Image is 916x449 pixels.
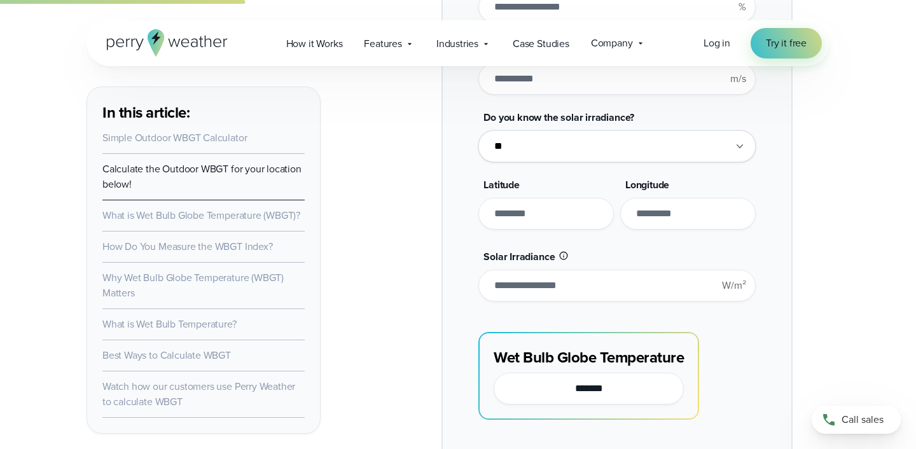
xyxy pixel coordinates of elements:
h3: In this article: [102,102,305,123]
a: Call sales [812,406,901,434]
a: What is Wet Bulb Globe Temperature (WBGT)? [102,208,300,223]
span: Longitude [625,177,669,192]
a: Why Wet Bulb Globe Temperature (WBGT) Matters [102,270,284,300]
span: Call sales [842,412,884,427]
span: How it Works [286,36,343,52]
a: Best Ways to Calculate WBGT [102,348,231,363]
a: Simple Outdoor WBGT Calculator [102,130,247,145]
a: Calculate the Outdoor WBGT for your location below! [102,162,302,191]
span: Log in [704,36,730,50]
a: Try it free [751,28,822,59]
a: Case Studies [502,31,580,57]
a: Log in [704,36,730,51]
span: Industries [436,36,478,52]
span: Features [364,36,402,52]
a: What is Wet Bulb Temperature? [102,317,237,331]
span: Case Studies [513,36,569,52]
span: Company [591,36,633,51]
span: Try it free [766,36,807,51]
a: How it Works [275,31,354,57]
a: How Do You Measure the WBGT Index? [102,239,273,254]
a: Watch how our customers use Perry Weather to calculate WBGT [102,379,295,409]
span: Do you know the solar irradiance? [483,110,634,125]
span: Solar Irradiance [483,249,555,264]
span: Latitude [483,177,520,192]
